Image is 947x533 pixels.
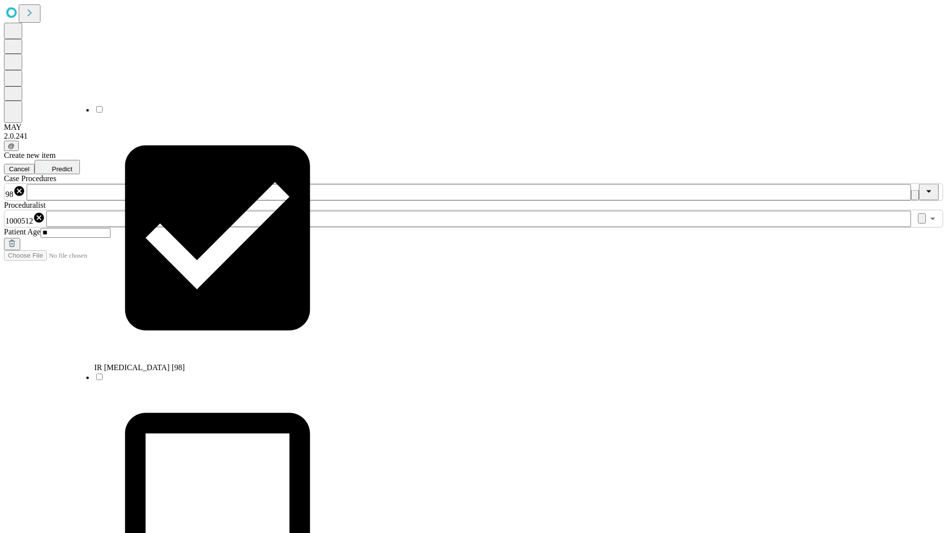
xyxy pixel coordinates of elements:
span: 1000512 [5,217,33,225]
button: @ [4,141,19,151]
span: Scheduled Procedure [4,174,56,183]
span: @ [8,142,15,150]
button: Cancel [4,164,35,174]
span: Predict [52,165,72,173]
button: Predict [35,160,80,174]
span: 98 [5,190,13,198]
div: 2.0.241 [4,132,943,141]
span: IR [MEDICAL_DATA] [98] [94,363,185,372]
span: Create new item [4,151,56,159]
span: Patient Age [4,228,40,236]
span: Cancel [9,165,30,173]
button: Open [926,212,940,226]
div: MAY [4,123,943,132]
div: 1000512 [5,212,45,226]
div: 98 [5,185,25,199]
button: Clear [911,190,919,200]
button: Close [919,184,939,200]
button: Clear [918,213,926,224]
span: Proceduralist [4,201,45,209]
